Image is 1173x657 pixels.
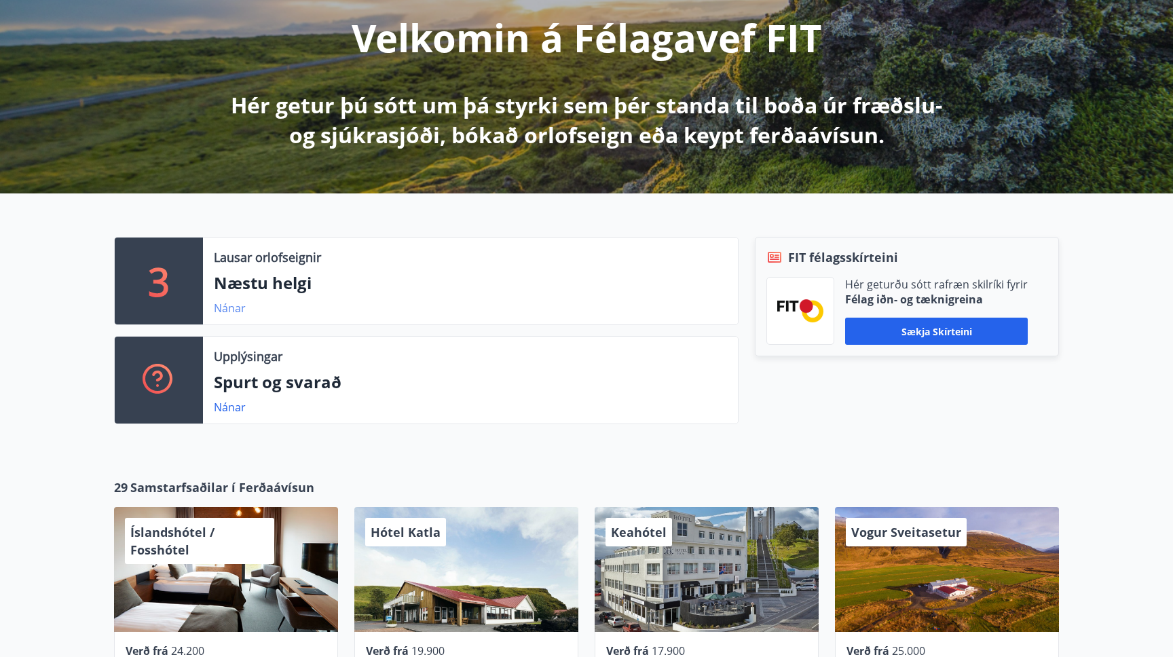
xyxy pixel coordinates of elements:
a: Nánar [214,301,246,316]
span: Íslandshótel / Fosshótel [130,524,215,558]
p: Hér getur þú sótt um þá styrki sem þér standa til boða úr fræðslu- og sjúkrasjóði, bókað orlofsei... [228,90,945,150]
span: 29 [114,478,128,496]
span: FIT félagsskírteini [788,248,898,266]
p: Félag iðn- og tæknigreina [845,292,1028,307]
p: Lausar orlofseignir [214,248,321,266]
span: Keahótel [611,524,667,540]
button: Sækja skírteini [845,318,1028,345]
span: Hótel Katla [371,524,441,540]
a: Nánar [214,400,246,415]
p: Velkomin á Félagavef FIT [352,12,821,63]
p: Spurt og svarað [214,371,727,394]
span: Vogur Sveitasetur [851,524,961,540]
img: FPQVkF9lTnNbbaRSFyT17YYeljoOGk5m51IhT0bO.png [777,299,823,322]
p: 3 [148,255,170,307]
p: Upplýsingar [214,348,282,365]
p: Næstu helgi [214,271,727,295]
p: Hér geturðu sótt rafræn skilríki fyrir [845,277,1028,292]
span: Samstarfsaðilar í Ferðaávísun [130,478,314,496]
